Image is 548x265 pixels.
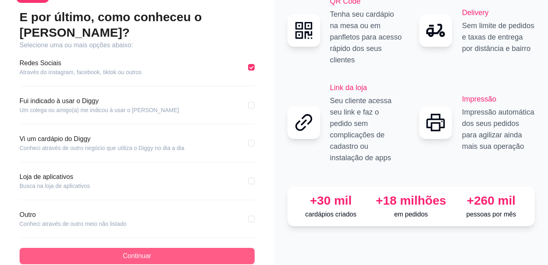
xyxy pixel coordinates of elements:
[294,193,368,208] div: +30 mil
[20,58,142,68] article: Redes Sociais
[294,210,368,219] p: cardápios criados
[374,210,448,219] p: em pedidos
[462,20,535,54] p: Sem limite de pedidos e taxas de entrega por distância e bairro
[20,96,179,106] article: Fui indicado à usar o Diggy
[123,251,151,261] span: Continuar
[20,144,184,152] article: Conheci através de outro negócio que utiliza o Diggy no dia a dia
[20,182,90,190] article: Busca na loja de aplicativos
[462,7,535,18] h2: Delivery
[330,82,403,93] h2: Link da loja
[20,248,255,264] button: Continuar
[20,134,184,144] article: Vi um cardápio do Diggy
[330,9,403,66] p: Tenha seu cardápio na mesa ou em panfletos para acesso rápido dos seus clientes
[462,106,535,152] p: Impressão automática dos seus pedidos para agilizar ainda mais sua operação
[330,95,403,163] p: Seu cliente acessa seu link e faz o pedido sem complicações de cadastro ou instalação de apps
[20,40,255,50] article: Selecione uma ou mais opções abaixo:
[20,220,126,228] article: Conheci através de outro meio não listado
[462,93,535,105] h2: Impressão
[455,193,528,208] div: +260 mil
[20,106,179,114] article: Um colega ou amigo(a) me indicou à usar o [PERSON_NAME]
[455,210,528,219] p: pessoas por mês
[20,68,142,76] article: Através do instagram, facebook, tiktok ou outros
[374,193,448,208] div: +18 milhões
[20,172,90,182] article: Loja de aplicativos
[20,9,255,40] h2: E por último, como conheceu o [PERSON_NAME]?
[20,210,126,220] article: Outro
